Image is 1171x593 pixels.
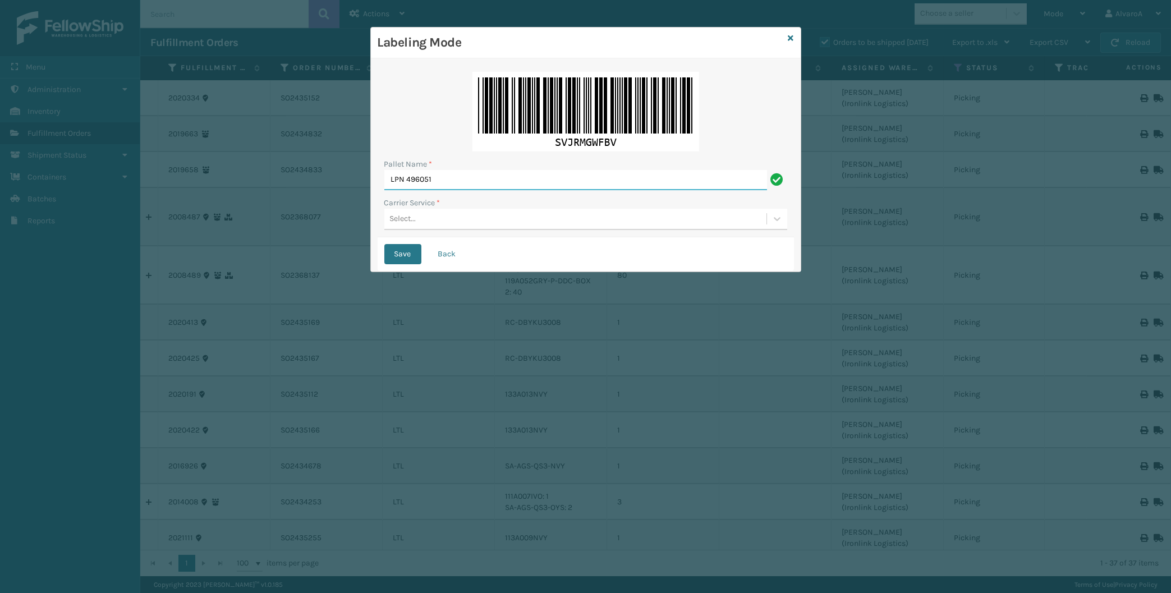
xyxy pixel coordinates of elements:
[384,244,421,264] button: Save
[472,72,699,151] img: ndw3H0AuKwjWTE9Oabbx58V6x8y+uhhx46OPQvhDI8cynVQiah2Fz2pnx5em1oP6XtZX9Xu2vL3rV+2UUo69eRJBQCQkAIbAI...
[390,213,416,225] div: Select...
[384,197,440,209] label: Carrier Service
[428,244,466,264] button: Back
[384,158,433,170] label: Pallet Name
[378,34,784,51] h3: Labeling Mode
